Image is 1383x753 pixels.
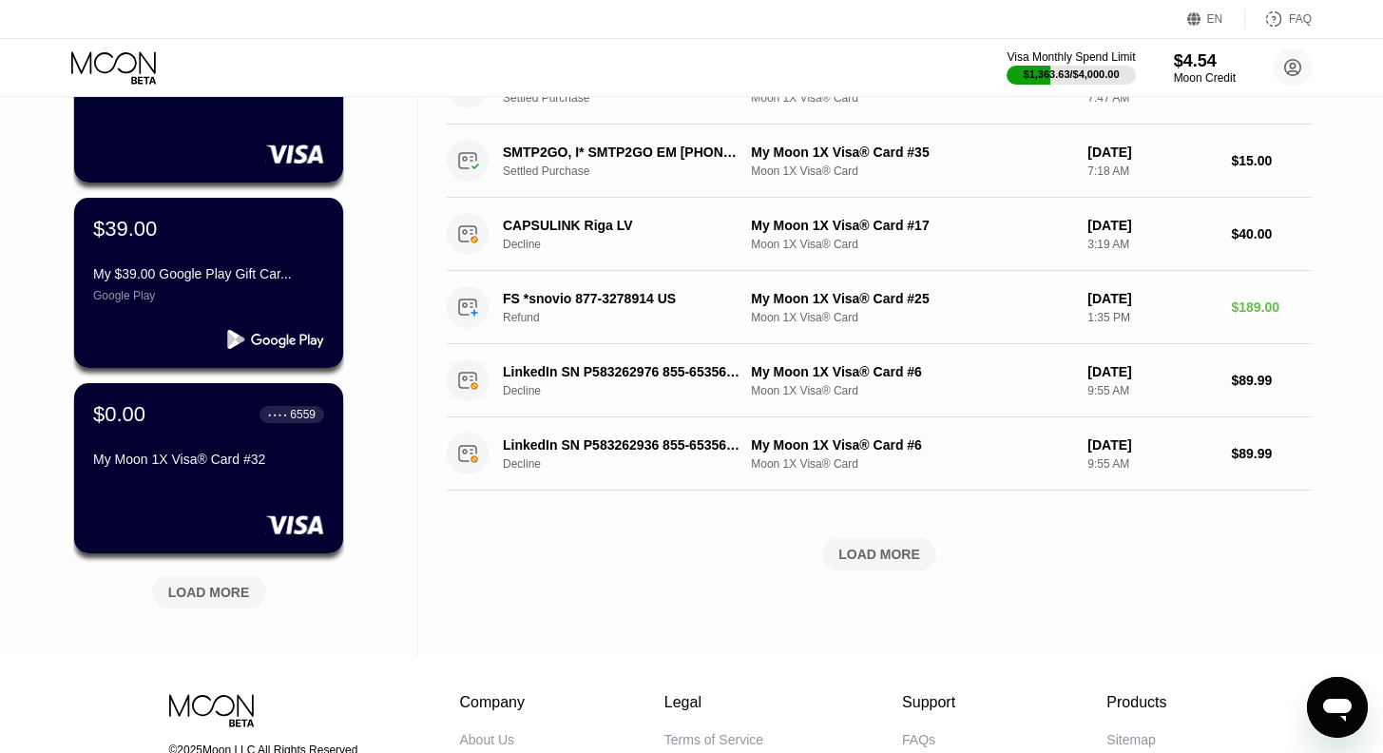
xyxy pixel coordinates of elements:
div: FS *snovio 877-3278914 US [503,291,745,306]
div: $39.00My $39.00 Google Play Gift Car...Google Play [74,198,343,368]
div: SMTP2GO, I* SMTP2GO EM [PHONE_NUMBER] USSettled PurchaseMy Moon 1X Visa® Card #35Moon 1X Visa® Ca... [447,125,1312,198]
div: EN [1207,12,1223,26]
div: $4.54 [1174,51,1236,71]
div: $4.54Moon Credit [1174,51,1236,85]
div: My Moon 1X Visa® Card #6 [751,364,1072,379]
div: [DATE] [1087,364,1216,379]
div: LinkedIn SN P583262936 855-6535653 USDeclineMy Moon 1X Visa® Card #6Moon 1X Visa® Card[DATE]9:55 ... [447,417,1312,491]
div: Visa Monthly Spend Limit$1,363.63/$4,000.00 [1007,50,1135,85]
div: [DATE] [1087,291,1216,306]
div: SMTP2GO, I* SMTP2GO EM [PHONE_NUMBER] US [503,145,745,160]
div: $0.00 [93,402,145,427]
div: Settled Purchase [503,164,763,178]
div: Decline [503,238,763,251]
div: My Moon 1X Visa® Card #32 [93,452,324,467]
div: My Moon 1X Visa® Card #25 [751,291,1072,306]
iframe: Button to launch messaging window [1307,677,1368,738]
div: About Us [460,732,515,747]
div: LOAD MORE [447,538,1312,570]
div: Moon 1X Visa® Card [751,457,1072,471]
div: Sitemap [1106,732,1155,747]
div: LinkedIn SN P583262976 855-6535653 USDeclineMy Moon 1X Visa® Card #6Moon 1X Visa® Card[DATE]9:55 ... [447,344,1312,417]
div: Legal [664,694,763,711]
div: 1:35 PM [1087,311,1216,324]
div: 9:55 AM [1087,457,1216,471]
div: LinkedIn SN P583262976 855-6535653 US [503,364,745,379]
div: My Moon 1X Visa® Card #17 [751,218,1072,233]
div: 7:18 AM [1087,164,1216,178]
div: FS *snovio 877-3278914 USRefundMy Moon 1X Visa® Card #25Moon 1X Visa® Card[DATE]1:35 PM$189.00 [447,271,1312,344]
div: $189.00 [1232,299,1313,315]
div: Terms of Service [664,732,763,747]
div: [DATE] [1087,437,1216,453]
div: FAQ [1245,10,1312,29]
div: 7:47 AM [1087,91,1216,105]
div: Settled Purchase [503,91,763,105]
div: Company [460,694,526,711]
div: $15.00 [1232,153,1313,168]
div: Moon Credit [1174,71,1236,85]
div: Products [1106,694,1166,711]
div: $89.99 [1232,373,1313,388]
div: FAQ [1289,12,1312,26]
div: LOAD MORE [138,569,280,608]
div: Support [902,694,968,711]
div: $1,363.63 / $4,000.00 [1024,68,1120,80]
div: $0.00● ● ● ●6559My Moon 1X Visa® Card #32 [74,383,343,553]
div: Refund [503,311,763,324]
div: $39.00 [93,217,157,241]
div: 6559 [290,408,316,421]
div: FAQs [902,732,935,747]
div: Moon 1X Visa® Card [751,164,1072,178]
div: $40.00 [1232,226,1313,241]
div: CAPSULINK Riga LVDeclineMy Moon 1X Visa® Card #17Moon 1X Visa® Card[DATE]3:19 AM$40.00 [447,198,1312,271]
div: ● ● ● ● [268,412,287,417]
div: CAPSULINK Riga LV [503,218,745,233]
div: My Moon 1X Visa® Card #35 [751,145,1072,160]
div: My $39.00 Google Play Gift Car... [93,266,324,281]
div: Moon 1X Visa® Card [751,311,1072,324]
div: LOAD MORE [838,546,920,563]
div: [DATE] [1087,218,1216,233]
div: Moon 1X Visa® Card [751,91,1072,105]
div: Decline [503,384,763,397]
div: [DATE] [1087,145,1216,160]
div: $0.00● ● ● ●4272My Moon 1X Visa® Card #33 [74,12,343,183]
div: Moon 1X Visa® Card [751,238,1072,251]
div: Visa Monthly Spend Limit [1007,50,1135,64]
div: 3:19 AM [1087,238,1216,251]
div: EN [1187,10,1245,29]
div: Decline [503,457,763,471]
div: 9:55 AM [1087,384,1216,397]
div: $89.99 [1232,446,1313,461]
div: Moon 1X Visa® Card [751,384,1072,397]
div: LinkedIn SN P583262936 855-6535653 US [503,437,745,453]
div: Google Play [93,289,324,302]
div: My Moon 1X Visa® Card #6 [751,437,1072,453]
div: LOAD MORE [168,584,250,601]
